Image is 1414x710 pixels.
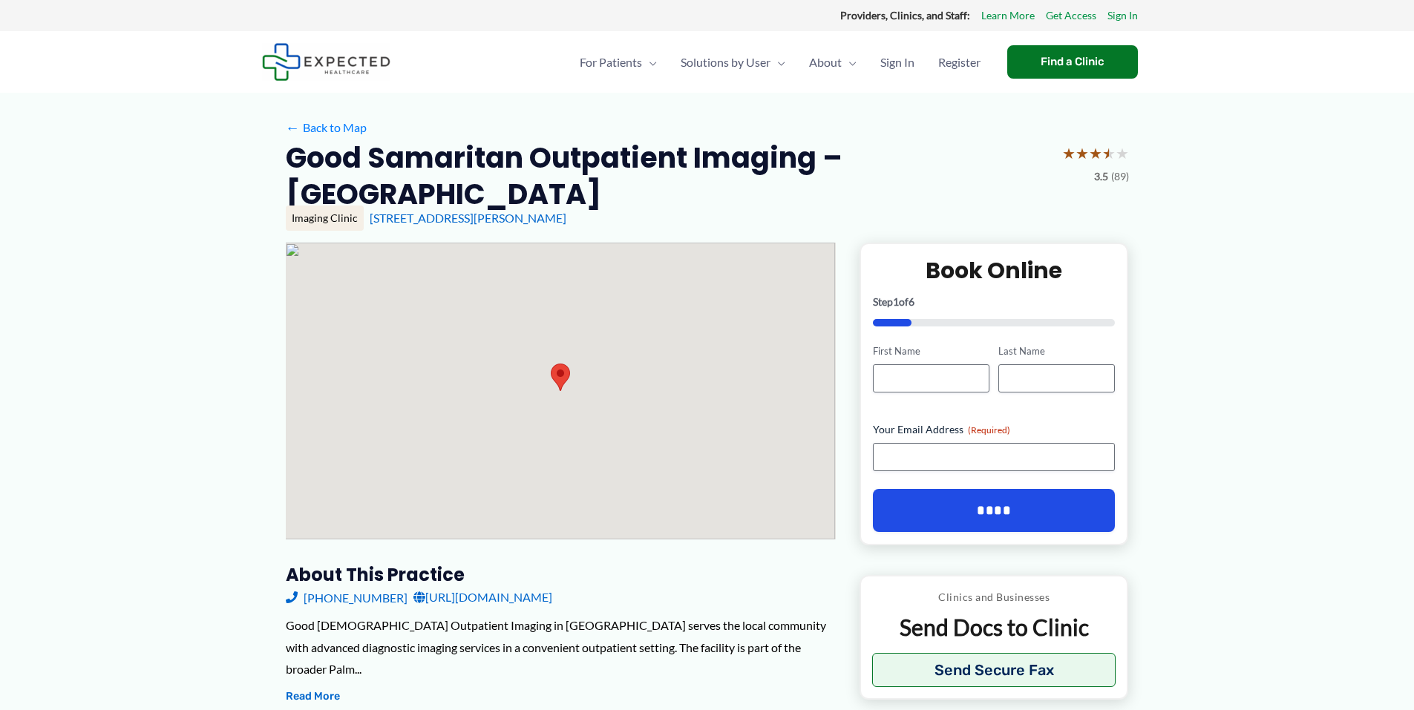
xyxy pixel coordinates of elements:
p: Step of [873,297,1116,307]
a: Register [926,36,992,88]
p: Clinics and Businesses [872,588,1116,607]
span: ★ [1062,139,1076,167]
span: For Patients [580,36,642,88]
span: ★ [1102,139,1116,167]
span: Solutions by User [681,36,770,88]
span: Register [938,36,981,88]
span: ★ [1116,139,1129,167]
span: 6 [909,295,914,308]
span: Menu Toggle [770,36,785,88]
a: Sign In [1107,6,1138,25]
a: [URL][DOMAIN_NAME] [413,586,552,608]
a: [STREET_ADDRESS][PERSON_NAME] [370,211,566,225]
nav: Primary Site Navigation [568,36,992,88]
span: 1 [893,295,899,308]
span: Menu Toggle [642,36,657,88]
a: [PHONE_NUMBER] [286,586,407,608]
a: AboutMenu Toggle [797,36,868,88]
a: For PatientsMenu Toggle [568,36,669,88]
span: ← [286,120,300,134]
label: Your Email Address [873,422,1116,437]
button: Read More [286,688,340,706]
a: Get Access [1046,6,1096,25]
strong: Providers, Clinics, and Staff: [840,9,970,22]
span: (Required) [968,424,1010,435]
button: Send Secure Fax [872,653,1116,687]
label: Last Name [998,344,1115,358]
span: ★ [1089,139,1102,167]
h2: Book Online [873,256,1116,285]
a: Sign In [868,36,926,88]
a: ←Back to Map [286,116,367,139]
img: Expected Healthcare Logo - side, dark font, small [262,43,390,81]
a: Solutions by UserMenu Toggle [669,36,797,88]
h2: Good Samaritan Outpatient Imaging – [GEOGRAPHIC_DATA] [286,139,1050,213]
a: Learn More [981,6,1035,25]
span: About [809,36,842,88]
p: Send Docs to Clinic [872,613,1116,642]
h3: About this practice [286,563,836,586]
span: (89) [1111,167,1129,186]
div: Good [DEMOGRAPHIC_DATA] Outpatient Imaging in [GEOGRAPHIC_DATA] serves the local community with a... [286,614,836,680]
span: Sign In [880,36,914,88]
span: ★ [1076,139,1089,167]
div: Imaging Clinic [286,206,364,231]
a: Find a Clinic [1007,45,1138,79]
span: 3.5 [1094,167,1108,186]
label: First Name [873,344,989,358]
span: Menu Toggle [842,36,857,88]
